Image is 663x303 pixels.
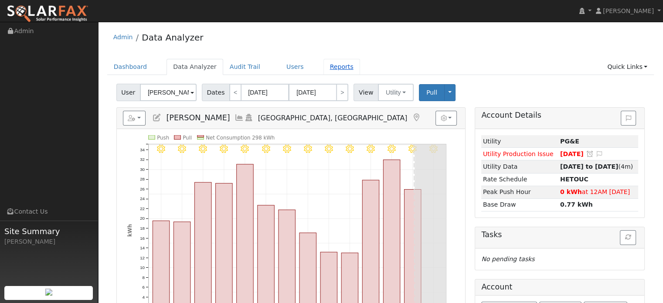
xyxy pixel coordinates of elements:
[140,265,145,270] text: 10
[481,135,558,148] td: Utility
[140,147,145,152] text: 34
[140,245,145,250] text: 14
[481,186,558,198] td: Peak Push Hour
[560,163,633,170] span: (4m)
[419,84,445,101] button: Pull
[354,84,378,101] span: View
[140,197,145,201] text: 24
[45,289,52,296] img: retrieve
[167,59,223,75] a: Data Analyzer
[323,59,360,75] a: Reports
[411,113,421,122] a: Map
[199,145,207,153] i: 8/01 - Clear
[126,224,133,237] text: kWh
[603,7,654,14] span: [PERSON_NAME]
[166,113,230,122] span: [PERSON_NAME]
[408,145,417,153] i: 8/11 - Clear
[244,113,254,122] a: Login As (last Never)
[183,135,192,141] text: Pull
[303,145,312,153] i: 8/06 - Clear
[346,145,354,153] i: 8/08 - Clear
[560,163,618,170] strong: [DATE] to [DATE]
[140,187,145,191] text: 26
[202,84,230,101] span: Dates
[140,216,145,221] text: 20
[223,59,267,75] a: Audit Trail
[235,113,244,122] a: Multi-Series Graph
[258,114,408,122] span: [GEOGRAPHIC_DATA], [GEOGRAPHIC_DATA]
[560,176,588,183] strong: Y
[142,285,144,289] text: 6
[558,186,638,198] td: at 12AM [DATE]
[142,32,203,43] a: Data Analyzer
[481,255,534,262] i: No pending tasks
[140,226,145,231] text: 18
[483,150,554,157] span: Utility Production Issue
[7,5,88,23] img: SolarFax
[140,236,145,241] text: 16
[481,283,512,291] h5: Account
[367,145,375,153] i: 8/09 - Clear
[220,145,228,153] i: 8/02 - Clear
[206,135,275,141] text: Net Consumption 298 kWh
[388,145,396,153] i: 8/10 - Clear
[229,84,241,101] a: <
[481,173,558,186] td: Rate Schedule
[262,145,270,153] i: 8/04 - Clear
[152,113,162,122] a: Edit User (35283)
[157,145,165,153] i: 7/30 - Clear
[107,59,154,75] a: Dashboard
[560,138,579,145] strong: ID: 17167599, authorized: 08/12/25
[140,84,197,101] input: Select a User
[140,177,145,182] text: 28
[481,111,638,120] h5: Account Details
[116,84,140,101] span: User
[595,151,603,157] i: Edit Issue
[481,160,558,173] td: Utility Data
[280,59,310,75] a: Users
[336,84,348,101] a: >
[178,145,186,153] i: 7/31 - MostlyClear
[113,34,133,41] a: Admin
[241,145,249,153] i: 8/03 - Clear
[157,135,169,141] text: Push
[140,255,145,260] text: 12
[140,206,145,211] text: 22
[325,145,333,153] i: 8/07 - Clear
[560,150,584,157] span: [DATE]
[601,59,654,75] a: Quick Links
[481,230,638,239] h5: Tasks
[142,295,145,300] text: 4
[140,157,145,162] text: 32
[4,225,93,237] span: Site Summary
[560,201,593,208] strong: 0.77 kWh
[140,167,145,172] text: 30
[282,145,291,153] i: 8/05 - Clear
[560,188,582,195] strong: 0 kWh
[378,84,414,101] button: Utility
[620,230,636,245] button: Refresh
[4,237,93,246] div: [PERSON_NAME]
[426,89,437,96] span: Pull
[142,275,144,280] text: 8
[621,111,636,126] button: Issue History
[586,150,594,157] a: Snooze this issue
[481,198,558,211] td: Base Draw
